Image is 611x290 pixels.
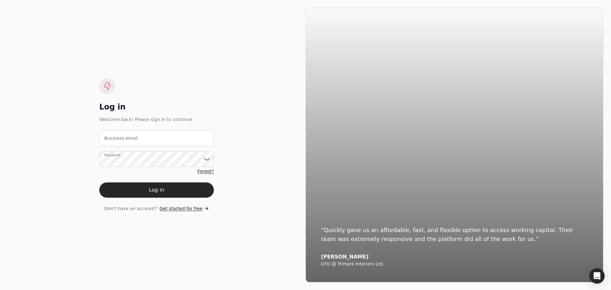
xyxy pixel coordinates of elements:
div: [PERSON_NAME] [321,254,588,260]
div: Open Intercom Messenger [589,268,605,284]
a: Get started for free [159,205,209,212]
label: Password [104,152,120,158]
span: Get started for free [159,205,202,212]
label: Business email [104,135,138,142]
a: Forgot? [197,168,214,175]
button: Log in [99,182,214,198]
div: “Quickly gave us an affordable, fast, and flexible option to access working capital. Their team w... [321,226,588,244]
div: Welcome back! Please sign in to continue. [99,116,214,123]
div: Log in [99,102,214,112]
span: Don't have an account? [104,205,157,212]
div: CFO @ Trimark Interiors Ltd. [321,261,588,267]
